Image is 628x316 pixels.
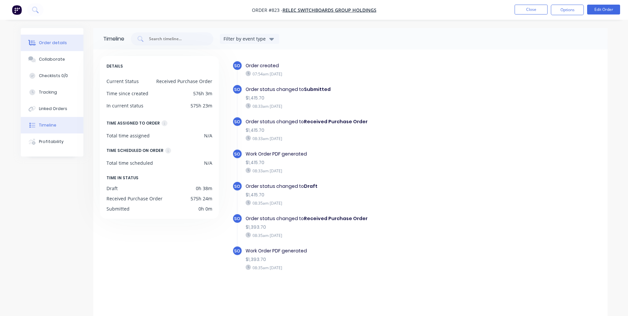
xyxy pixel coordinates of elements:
[246,215,474,222] div: Order status changed to
[246,118,474,125] div: Order status changed to
[246,224,474,231] div: $1,393.70
[246,62,474,69] div: Order created
[246,95,474,101] div: $1,415.70
[246,159,474,166] div: $1,415.70
[551,5,584,15] button: Options
[106,102,143,109] div: In current status
[204,132,212,139] div: N/A
[106,63,123,70] span: DETAILS
[304,215,368,222] b: Received Purchase Order
[21,68,83,84] button: Checklists 0/0
[246,232,474,238] div: 08:35am [DATE]
[39,56,65,62] div: Collaborate
[246,200,474,206] div: 08:35am [DATE]
[106,147,164,154] div: TIME SCHEDULED ON ORDER
[39,139,64,145] div: Profitability
[148,36,203,42] input: Search timeline...
[39,40,67,46] div: Order details
[106,120,160,127] div: TIME ASSIGNED TO ORDER
[106,185,118,192] div: Draft
[191,195,212,202] div: 575h 24m
[21,51,83,68] button: Collaborate
[587,5,620,14] button: Edit Order
[204,159,212,166] div: N/A
[252,7,283,13] span: Order #823 -
[39,122,56,128] div: Timeline
[246,127,474,134] div: $1,415.70
[12,5,22,15] img: Factory
[246,247,474,254] div: Work Order PDF generated
[246,71,474,77] div: 07:54am [DATE]
[21,101,83,117] button: Linked Orders
[234,183,240,189] span: SO
[106,90,148,97] div: Time since created
[220,34,279,44] button: Filter by event type
[196,185,212,192] div: 0h 38m
[21,133,83,150] button: Profitability
[246,265,474,271] div: 08:35am [DATE]
[246,191,474,198] div: $1,415.70
[246,135,474,141] div: 08:33am [DATE]
[106,205,130,212] div: Submitted
[106,195,163,202] div: Received Purchase Order
[193,90,212,97] div: 576h 3m
[234,151,240,157] span: SO
[234,119,240,125] span: SO
[234,63,240,69] span: SO
[106,132,150,139] div: Total time assigned
[234,215,240,222] span: SO
[246,151,474,158] div: Work Order PDF generated
[39,89,57,95] div: Tracking
[283,7,376,13] a: Relec Switchboards Group Holdings
[156,78,212,85] div: Received Purchase Order
[246,183,474,190] div: Order status changed to
[224,35,268,42] div: Filter by event type
[198,205,212,212] div: 0h 0m
[21,35,83,51] button: Order details
[246,86,474,93] div: Order status changed to
[106,78,139,85] div: Current Status
[106,159,153,166] div: Total time scheduled
[246,168,474,174] div: 08:33am [DATE]
[246,256,474,263] div: $1,393.70
[304,118,368,125] b: Received Purchase Order
[39,73,68,79] div: Checklists 0/0
[191,102,212,109] div: 575h 23m
[304,86,331,93] b: Submitted
[106,174,138,182] span: TIME IN STATUS
[515,5,548,14] button: Close
[304,183,317,189] b: Draft
[21,84,83,101] button: Tracking
[246,103,474,109] div: 08:33am [DATE]
[103,35,124,43] div: Timeline
[234,248,240,254] span: SO
[234,86,240,93] span: SO
[39,106,67,112] div: Linked Orders
[21,117,83,133] button: Timeline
